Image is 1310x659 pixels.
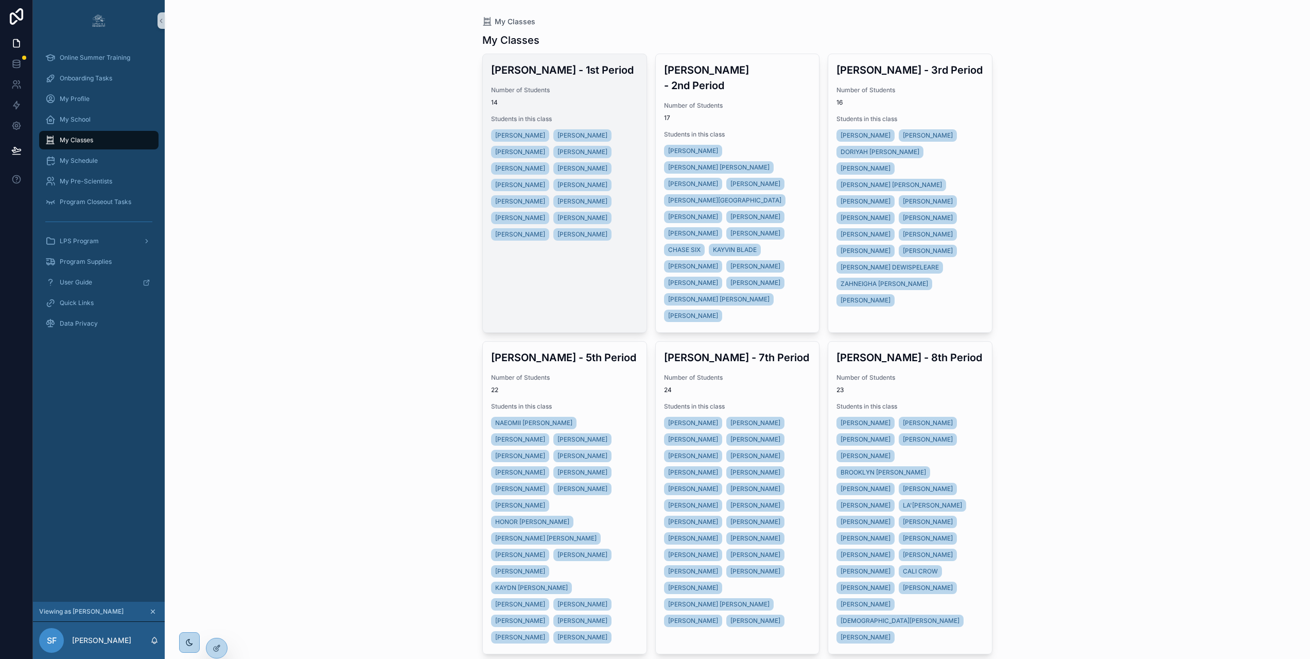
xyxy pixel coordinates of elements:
a: [PERSON_NAME] - 1st PeriodNumber of Students14Students in this class[PERSON_NAME][PERSON_NAME][PE... [482,54,647,333]
a: [PERSON_NAME] [491,146,549,158]
span: [PERSON_NAME] [841,452,890,460]
span: [PERSON_NAME] [668,279,718,287]
span: [PERSON_NAME] [557,435,607,444]
span: Program Supplies [60,258,112,266]
a: [PERSON_NAME] [553,615,612,627]
span: Students in this class [491,115,638,123]
span: [PERSON_NAME] [495,633,545,641]
span: Online Summer Training [60,54,130,62]
a: [PERSON_NAME] [836,162,895,175]
a: [PERSON_NAME] [664,145,722,157]
span: [PERSON_NAME] [841,534,890,543]
a: [PERSON_NAME] [836,294,895,307]
span: [PERSON_NAME] [668,534,718,543]
span: [PERSON_NAME] [841,551,890,559]
span: [PERSON_NAME] [495,164,545,173]
span: [PERSON_NAME] [730,567,780,576]
a: [PERSON_NAME] [726,549,784,561]
span: Program Closeout Tasks [60,198,131,206]
div: scrollable content [33,41,165,346]
a: [PERSON_NAME] [664,433,722,446]
span: [PERSON_NAME] [730,468,780,477]
span: My Pre-Scientists [60,177,112,185]
a: [PERSON_NAME] [836,450,895,462]
a: Program Supplies [39,252,159,271]
a: [PERSON_NAME] - 7th PeriodNumber of Students24Students in this class[PERSON_NAME][PERSON_NAME][PE... [655,341,820,654]
h3: [PERSON_NAME] - 7th Period [664,350,811,365]
span: [PERSON_NAME] [668,468,718,477]
a: [PERSON_NAME] [836,245,895,257]
a: [PERSON_NAME] [491,212,549,224]
a: [PERSON_NAME] [553,228,612,241]
a: NAEOMII [PERSON_NAME] [491,417,577,429]
span: 22 [491,386,638,394]
span: Number of Students [836,374,984,382]
a: [PERSON_NAME] [726,260,784,273]
span: My Profile [60,95,90,103]
span: [PERSON_NAME] [PERSON_NAME] [841,181,942,189]
a: CHASE SIX [664,244,705,256]
span: User Guide [60,278,92,286]
a: [PERSON_NAME] [553,433,612,446]
span: My School [60,115,91,124]
a: [PERSON_NAME] [726,227,784,240]
span: [PERSON_NAME] [841,633,890,641]
a: [PERSON_NAME] [664,178,722,190]
a: [PERSON_NAME] [664,532,722,545]
span: [PERSON_NAME] [903,485,953,493]
a: [PERSON_NAME] [491,162,549,175]
a: [PERSON_NAME] [899,582,957,594]
a: [PERSON_NAME] [899,212,957,224]
span: Students in this class [664,402,811,411]
span: [PERSON_NAME] [PERSON_NAME] [668,600,770,609]
a: [PERSON_NAME] [836,631,895,644]
p: [PERSON_NAME] [72,635,131,646]
a: [PERSON_NAME] [836,582,895,594]
a: [PERSON_NAME] [664,499,722,512]
span: [PERSON_NAME] [730,485,780,493]
span: Viewing as [PERSON_NAME] [39,607,124,616]
a: [PERSON_NAME] [PERSON_NAME] [664,293,774,306]
a: [PERSON_NAME] [899,516,957,528]
span: [PERSON_NAME] [495,214,545,222]
span: [PERSON_NAME] [730,262,780,271]
span: [PERSON_NAME] [903,584,953,592]
span: [PERSON_NAME] [730,213,780,221]
a: [PERSON_NAME] [664,483,722,495]
a: [PERSON_NAME] [664,516,722,528]
a: [PERSON_NAME] [553,466,612,479]
span: BROOKLYN [PERSON_NAME] [841,468,926,477]
span: [PERSON_NAME] [668,501,718,510]
span: [PERSON_NAME] [903,551,953,559]
span: [PERSON_NAME] [841,501,890,510]
span: LA'[PERSON_NAME] [903,501,962,510]
a: [PERSON_NAME] [553,162,612,175]
span: Number of Students [664,102,811,110]
span: [PERSON_NAME] [495,468,545,477]
span: Onboarding Tasks [60,74,112,82]
a: [PERSON_NAME] [664,450,722,462]
span: 16 [836,98,984,107]
span: [PERSON_NAME] [495,567,545,576]
span: [PERSON_NAME] [730,551,780,559]
a: [PERSON_NAME] [836,212,895,224]
h3: [PERSON_NAME] - 3rd Period [836,62,984,78]
span: [PERSON_NAME] [668,518,718,526]
a: [PERSON_NAME] [664,417,722,429]
span: [PERSON_NAME] [495,181,545,189]
span: [PERSON_NAME] [841,247,890,255]
h1: My Classes [482,33,539,47]
span: [PERSON_NAME] [841,584,890,592]
a: [PERSON_NAME] [899,195,957,208]
span: [PERSON_NAME] [557,131,607,140]
a: [PERSON_NAME] [491,631,549,644]
a: [PERSON_NAME] [664,310,722,322]
a: [PERSON_NAME] [PERSON_NAME] [836,179,946,191]
span: [PERSON_NAME] [557,600,607,609]
span: [PERSON_NAME] [841,296,890,305]
a: [PERSON_NAME] [553,549,612,561]
a: [PERSON_NAME] [836,483,895,495]
a: [PERSON_NAME] [726,417,784,429]
span: [PERSON_NAME] [PERSON_NAME] [668,163,770,172]
a: [PERSON_NAME] [726,565,784,578]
